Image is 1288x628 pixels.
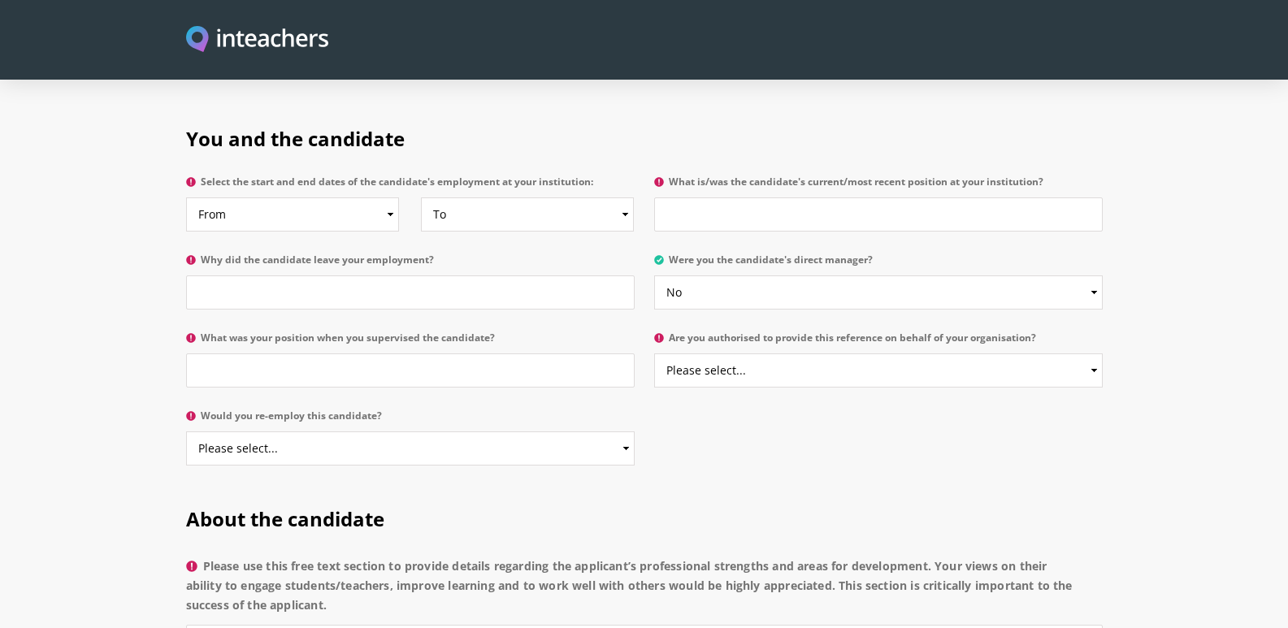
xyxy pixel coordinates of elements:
label: Select the start and end dates of the candidate's employment at your institution: [186,176,635,197]
span: You and the candidate [186,125,405,152]
label: Were you the candidate's direct manager? [654,254,1103,275]
label: What is/was the candidate's current/most recent position at your institution? [654,176,1103,197]
label: Please use this free text section to provide details regarding the applicant’s professional stren... [186,557,1103,625]
img: Inteachers [186,26,329,54]
label: What was your position when you supervised the candidate? [186,332,635,353]
span: About the candidate [186,505,384,532]
label: Why did the candidate leave your employment? [186,254,635,275]
a: Visit this site's homepage [186,26,329,54]
label: Would you re-employ this candidate? [186,410,635,431]
label: Are you authorised to provide this reference on behalf of your organisation? [654,332,1103,353]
